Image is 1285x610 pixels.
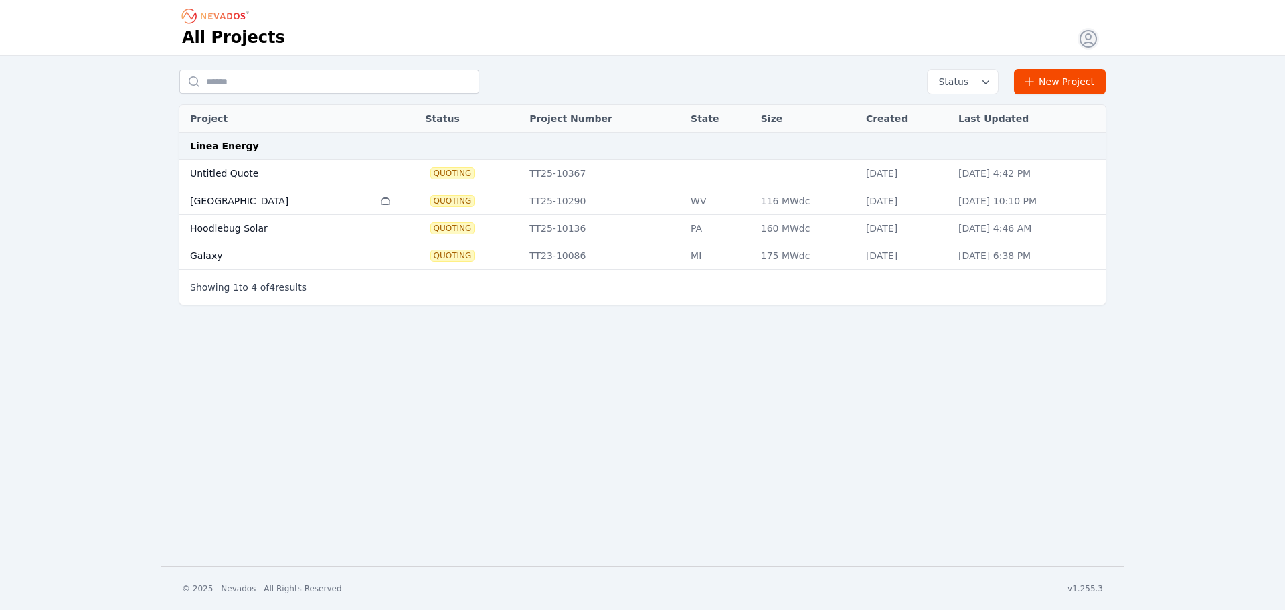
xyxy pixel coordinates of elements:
td: TT25-10290 [523,187,684,215]
th: Created [859,105,952,133]
tr: Hoodlebug SolarQuotingTT25-10136PA160 MWdc[DATE][DATE] 4:46 AM [179,215,1106,242]
td: Untitled Quote [179,160,373,187]
td: TT25-10136 [523,215,684,242]
span: Quoting [431,223,475,234]
td: 175 MWdc [754,242,859,270]
td: TT25-10367 [523,160,684,187]
span: Quoting [431,250,475,261]
td: [DATE] [859,215,952,242]
p: Showing to of results [190,281,307,294]
td: Hoodlebug Solar [179,215,373,242]
td: 116 MWdc [754,187,859,215]
span: 1 [233,282,239,293]
td: WV [684,187,754,215]
td: [DATE] [859,242,952,270]
td: [DATE] [859,187,952,215]
a: New Project [1014,69,1106,94]
td: [DATE] 4:46 AM [952,215,1106,242]
div: © 2025 - Nevados - All Rights Reserved [182,583,342,594]
th: Project Number [523,105,684,133]
th: State [684,105,754,133]
h1: All Projects [182,27,285,48]
tr: GalaxyQuotingTT23-10086MI175 MWdc[DATE][DATE] 6:38 PM [179,242,1106,270]
td: PA [684,215,754,242]
tr: [GEOGRAPHIC_DATA]QuotingTT25-10290WV116 MWdc[DATE][DATE] 10:10 PM [179,187,1106,215]
td: 160 MWdc [754,215,859,242]
td: [GEOGRAPHIC_DATA] [179,187,373,215]
td: Linea Energy [179,133,1106,160]
nav: Breadcrumb [182,5,253,27]
td: [DATE] 10:10 PM [952,187,1106,215]
td: [DATE] [859,160,952,187]
td: [DATE] 4:42 PM [952,160,1106,187]
span: 4 [269,282,275,293]
th: Project [179,105,373,133]
td: Galaxy [179,242,373,270]
span: Status [933,75,968,88]
th: Status [419,105,523,133]
div: v1.255.3 [1067,583,1103,594]
span: 4 [251,282,257,293]
tr: Untitled QuoteQuotingTT25-10367[DATE][DATE] 4:42 PM [179,160,1106,187]
button: Status [928,70,998,94]
span: Quoting [431,196,475,206]
td: MI [684,242,754,270]
span: Quoting [431,168,475,179]
th: Last Updated [952,105,1106,133]
td: [DATE] 6:38 PM [952,242,1106,270]
th: Size [754,105,859,133]
td: TT23-10086 [523,242,684,270]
